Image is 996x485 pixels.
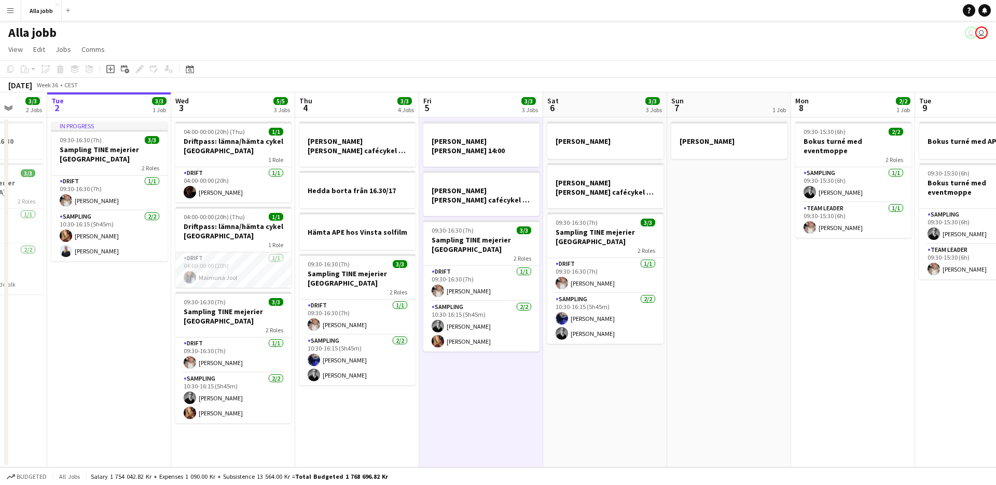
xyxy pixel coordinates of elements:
[8,45,23,54] span: View
[8,80,32,90] div: [DATE]
[57,473,82,480] span: All jobs
[5,471,48,482] button: Budgeted
[77,43,109,56] a: Comms
[64,81,78,89] div: CEST
[295,473,388,480] span: Total Budgeted 1 768 696.82 kr
[8,25,57,41] h1: Alla jobb
[17,473,47,480] span: Budgeted
[21,1,62,21] button: Alla jobb
[51,43,75,56] a: Jobs
[34,81,60,89] span: Week 36
[975,26,988,39] app-user-avatar: Emil Hasselberg
[4,43,27,56] a: View
[965,26,977,39] app-user-avatar: August Löfgren
[81,45,105,54] span: Comms
[56,45,71,54] span: Jobs
[29,43,49,56] a: Edit
[33,45,45,54] span: Edit
[91,473,388,480] div: Salary 1 754 042.82 kr + Expenses 1 090.00 kr + Subsistence 13 564.00 kr =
